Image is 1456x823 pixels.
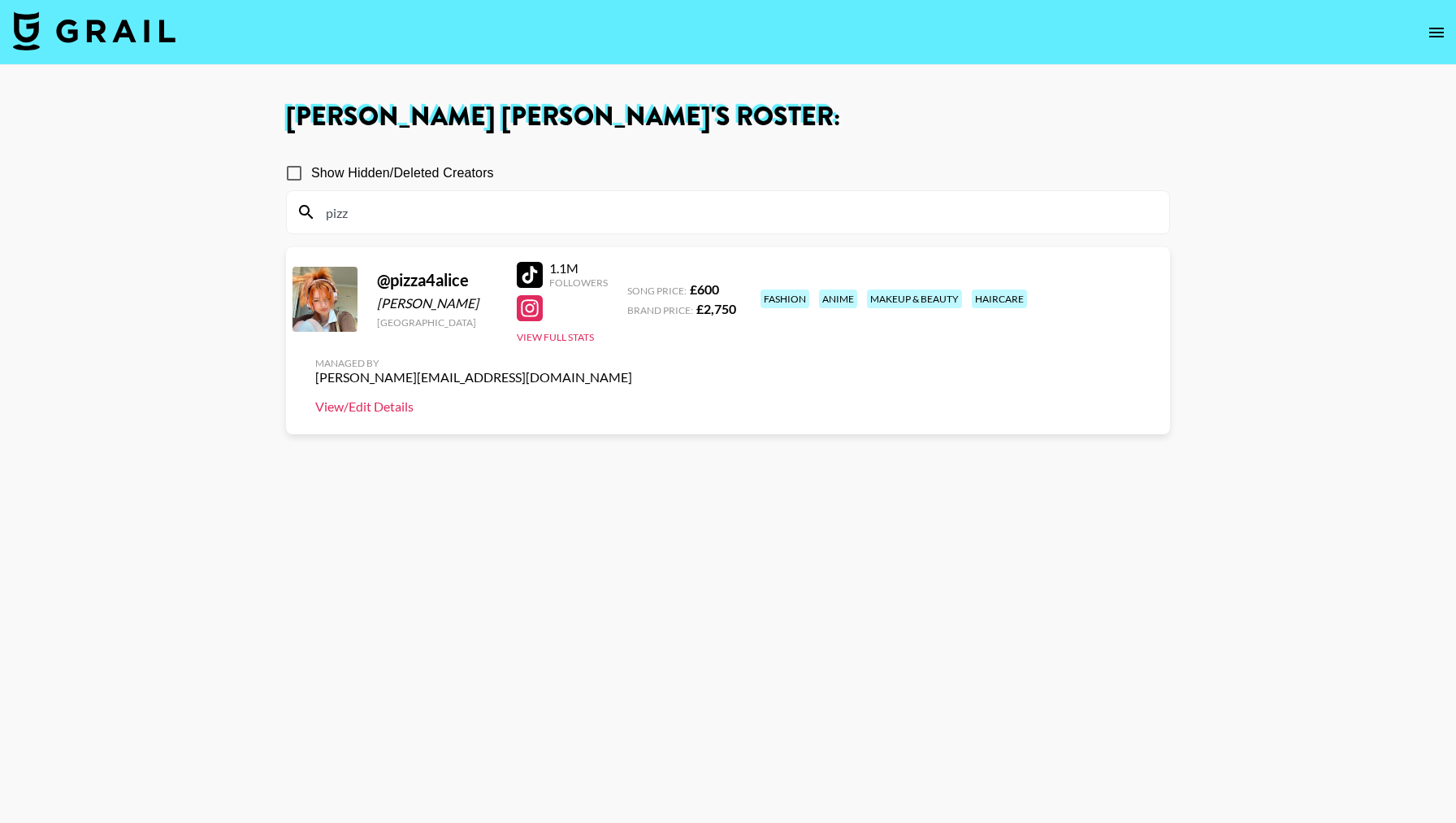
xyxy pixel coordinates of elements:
[549,260,608,277] div: 1.1M
[311,163,494,183] span: Show Hidden/Deleted Creators
[315,369,632,385] div: [PERSON_NAME][EMAIL_ADDRESS][DOMAIN_NAME]
[517,331,594,343] button: View Full Stats
[690,281,719,297] strong: £ 600
[316,199,1159,225] input: Search by User Name
[627,285,687,297] span: Song Price:
[13,11,175,50] img: Grail Talent
[286,104,1170,130] h1: [PERSON_NAME] [PERSON_NAME] 's Roster:
[867,290,962,308] div: makeup & beauty
[315,357,632,369] div: Managed By
[972,290,1027,308] div: haircare
[377,295,497,311] div: [PERSON_NAME]
[315,398,632,415] a: View/Edit Details
[696,301,736,316] strong: £ 2,750
[819,290,857,308] div: anime
[760,290,809,308] div: fashion
[377,270,497,290] div: @ pizza4alice
[627,304,693,316] span: Brand Price:
[549,277,608,289] div: Followers
[377,316,497,329] div: [GEOGRAPHIC_DATA]
[1420,16,1453,49] button: open drawer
